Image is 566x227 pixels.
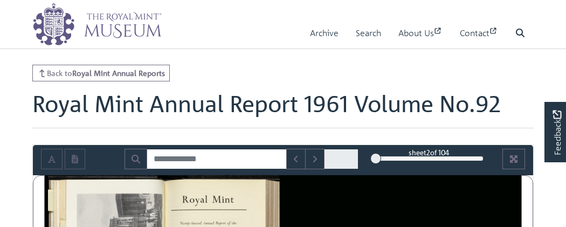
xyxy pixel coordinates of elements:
[65,149,85,169] button: Open transcription window
[125,149,147,169] button: Search
[550,111,563,155] span: Feedback
[41,149,63,169] button: Toggle text selection (Alt+T)
[544,102,566,162] a: Would you like to provide feedback?
[310,18,339,49] a: Archive
[147,149,287,169] input: Search for
[305,149,325,169] button: Next Match
[426,148,430,157] span: 2
[32,90,534,128] h1: Royal Mint Annual Report 1961 Volume No.92
[375,147,484,157] div: sheet of 104
[356,18,381,49] a: Search
[72,68,165,78] strong: Royal Mint Annual Reports
[502,149,525,169] button: Full screen mode
[32,3,162,46] img: logo_wide.png
[32,65,170,81] a: Back toRoyal Mint Annual Reports
[460,18,498,49] a: Contact
[286,149,306,169] button: Previous Match
[398,18,443,49] a: About Us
